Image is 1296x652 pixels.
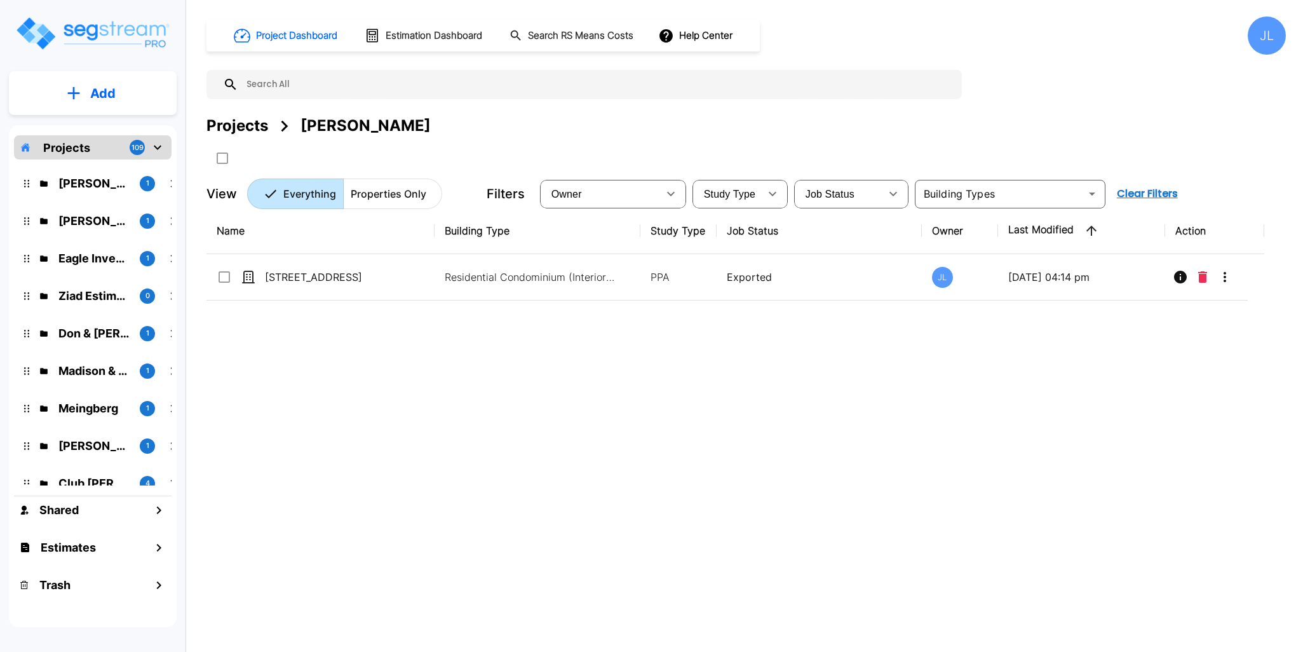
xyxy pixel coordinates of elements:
th: Action [1165,208,1264,254]
p: Madison & Lauren O'Kelley [58,362,130,379]
button: Project Dashboard [229,22,344,50]
p: 109 [132,142,144,153]
p: PPA [651,269,706,285]
button: Delete [1193,264,1212,290]
p: Add [90,84,116,103]
p: 1 [146,365,149,376]
p: Michael Anspach [58,212,130,229]
p: 1 [146,440,149,451]
span: Study Type [704,189,755,200]
p: Ashok Vangal [58,175,130,192]
div: Select [543,176,658,212]
p: Ziad Estimate [58,287,130,304]
button: Info [1168,264,1193,290]
p: Filters [487,184,525,203]
p: Don & Robyn Lynn Scott [58,325,130,342]
button: Add [9,75,177,112]
h1: Shared [39,501,79,519]
span: Job Status [806,189,854,200]
button: Open [1083,185,1101,203]
p: Everything [283,186,336,201]
div: Select [695,176,760,212]
p: Costa/Baranowski [58,437,130,454]
p: 1 [146,253,149,264]
p: Properties Only [351,186,426,201]
th: Study Type [640,208,717,254]
h1: Trash [39,576,71,594]
h1: Search RS Means Costs [528,29,633,43]
p: Eagle Investment [58,250,130,267]
p: 1 [146,178,149,189]
span: Owner [551,189,582,200]
button: SelectAll [210,146,235,171]
input: Search All [238,70,955,99]
p: 0 [145,290,150,301]
p: View [206,184,237,203]
p: [DATE] 04:14 pm [1008,269,1156,285]
p: 1 [146,328,149,339]
h1: Estimation Dashboard [386,29,482,43]
th: Name [206,208,435,254]
p: 4 [145,478,150,489]
p: 1 [146,403,149,414]
p: Club Mather [58,475,130,492]
th: Building Type [435,208,640,254]
button: Properties Only [343,179,442,209]
p: Residential Condominium (Interior Only) (Short Term Residential Rental), Residential Condominium ... [445,269,616,285]
button: Clear Filters [1112,181,1183,207]
input: Building Types [919,185,1081,203]
th: Job Status [717,208,922,254]
div: Platform [247,179,442,209]
button: Everything [247,179,344,209]
button: Help Center [656,24,738,48]
h1: Estimates [41,539,96,556]
div: Projects [206,114,268,137]
div: JL [932,267,953,288]
h1: Project Dashboard [256,29,337,43]
div: [PERSON_NAME] [300,114,431,137]
p: 1 [146,215,149,226]
button: More-Options [1212,264,1238,290]
p: [STREET_ADDRESS] [265,269,392,285]
p: Projects [43,139,90,156]
button: Search RS Means Costs [504,24,640,48]
p: Meingberg [58,400,130,417]
th: Last Modified [998,208,1166,254]
p: Exported [727,269,912,285]
div: JL [1248,17,1286,55]
th: Owner [922,208,998,254]
img: Logo [15,15,170,51]
div: Select [797,176,881,212]
button: Estimation Dashboard [360,22,489,49]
